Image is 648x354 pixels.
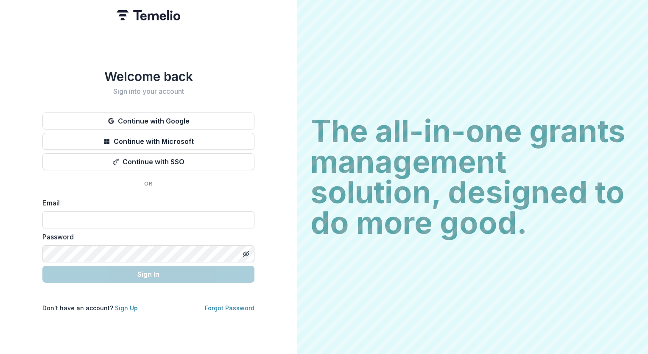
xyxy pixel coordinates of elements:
[42,232,249,242] label: Password
[42,303,138,312] p: Don't have an account?
[42,266,254,283] button: Sign In
[42,112,254,129] button: Continue with Google
[42,87,254,96] h2: Sign into your account
[42,153,254,170] button: Continue with SSO
[117,10,180,20] img: Temelio
[42,69,254,84] h1: Welcome back
[42,198,249,208] label: Email
[239,247,253,261] button: Toggle password visibility
[115,304,138,312] a: Sign Up
[205,304,254,312] a: Forgot Password
[42,133,254,150] button: Continue with Microsoft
